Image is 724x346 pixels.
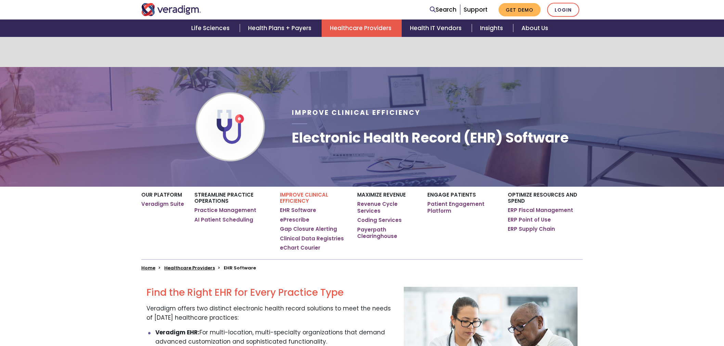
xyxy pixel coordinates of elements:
strong: Veradigm EHR: [155,328,199,336]
a: Coding Services [357,217,402,224]
a: eChart Courier [280,244,320,251]
a: Health IT Vendors [402,19,472,37]
a: Revenue Cycle Services [357,201,417,214]
a: Insights [472,19,513,37]
a: Health Plans + Payers [240,19,322,37]
a: Healthcare Providers [164,265,215,271]
span: Improve Clinical Efficiency [292,108,421,117]
a: About Us [513,19,556,37]
a: ePrescribe [280,216,309,223]
a: Veradigm Suite [141,201,184,208]
a: Home [141,265,155,271]
a: Payerpath Clearinghouse [357,226,417,240]
h2: Find the Right EHR for Every Practice Type [146,287,393,298]
a: Search [430,5,456,14]
h1: Electronic Health Record (EHR) Software [292,130,569,146]
a: AI Patient Scheduling [194,216,253,223]
a: Gap Closure Alerting [280,226,337,232]
a: Get Demo [499,3,541,16]
a: EHR Software [280,207,316,214]
a: ERP Supply Chain [508,226,555,232]
a: ERP Point of Use [508,216,551,223]
a: Clinical Data Registries [280,235,344,242]
a: Login [547,3,579,17]
a: Support [464,5,488,14]
a: Practice Management [194,207,256,214]
a: Patient Engagement Platform [427,201,497,214]
p: Veradigm offers two distinct electronic health record solutions to meet the needs of [DATE] healt... [146,304,393,322]
a: Life Sciences [183,19,240,37]
img: Veradigm logo [141,3,201,16]
a: Healthcare Providers [322,19,402,37]
a: ERP Fiscal Management [508,207,573,214]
